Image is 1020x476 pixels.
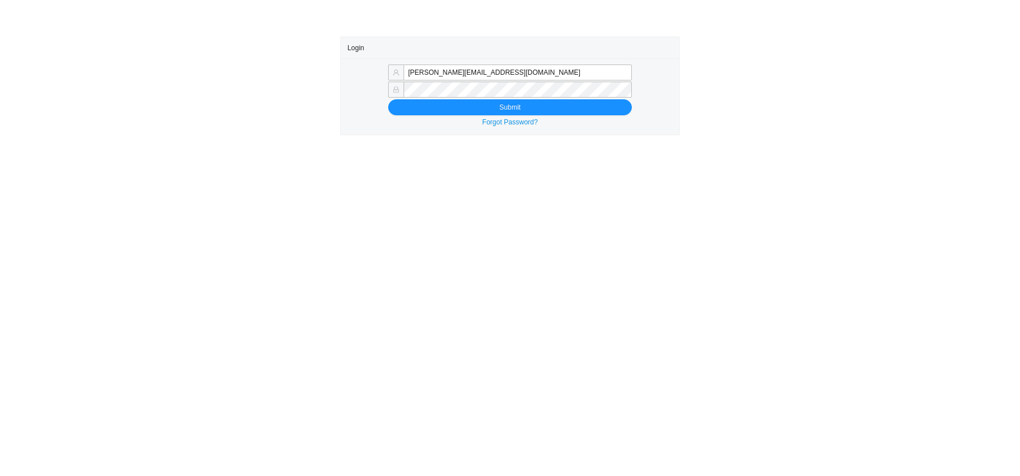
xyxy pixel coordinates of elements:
input: Email [404,64,632,80]
span: lock [393,86,400,93]
button: Submit [388,99,632,115]
span: user [393,69,400,76]
a: Forgot Password? [482,118,538,126]
div: Login [348,37,673,58]
span: Submit [499,102,521,113]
